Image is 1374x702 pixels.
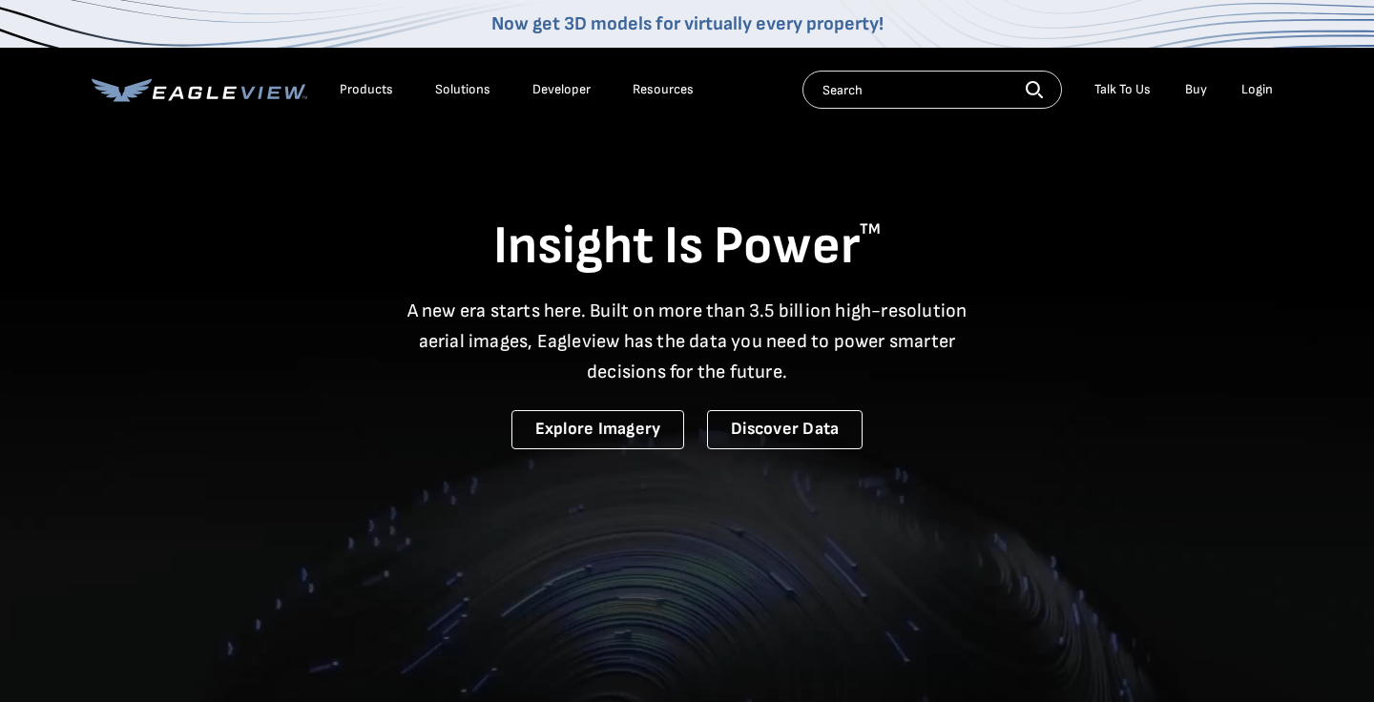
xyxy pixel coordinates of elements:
div: Talk To Us [1094,81,1151,98]
input: Search [802,71,1062,109]
div: Solutions [435,81,490,98]
a: Explore Imagery [511,410,685,449]
a: Buy [1185,81,1207,98]
a: Developer [532,81,591,98]
h1: Insight Is Power [92,214,1282,280]
div: Login [1241,81,1273,98]
div: Resources [633,81,694,98]
sup: TM [860,220,881,238]
p: A new era starts here. Built on more than 3.5 billion high-resolution aerial images, Eagleview ha... [395,296,979,387]
a: Discover Data [707,410,863,449]
div: Products [340,81,393,98]
a: Now get 3D models for virtually every property! [491,12,884,35]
